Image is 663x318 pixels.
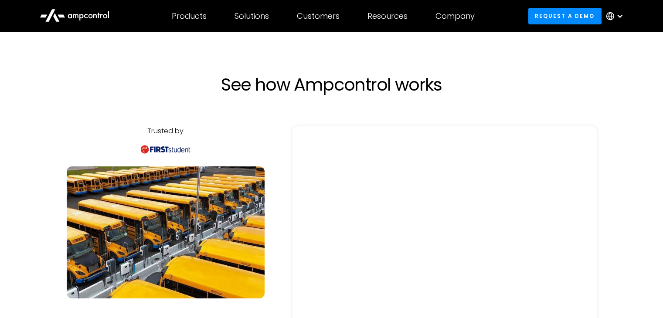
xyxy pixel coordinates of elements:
[172,11,207,21] div: Products
[528,8,602,24] a: Request a demo
[435,11,475,21] div: Company
[297,11,340,21] div: Customers
[367,11,408,21] div: Resources
[140,74,524,95] h1: See how Ampcontrol works
[306,140,583,287] iframe: Form 0
[235,11,269,21] div: Solutions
